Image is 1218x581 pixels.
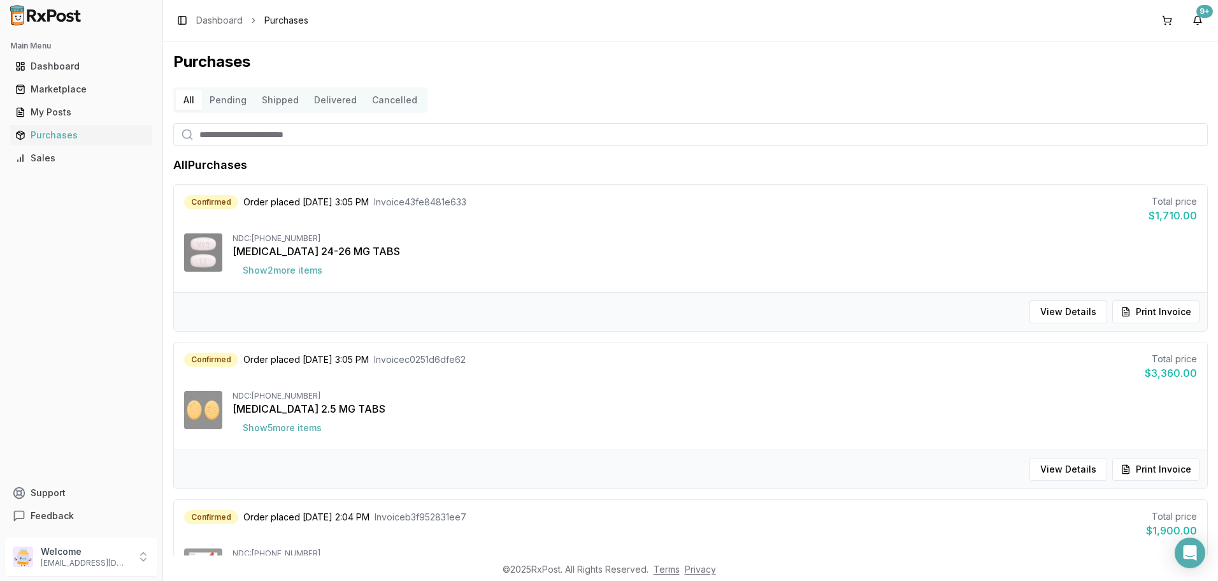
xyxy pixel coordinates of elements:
div: Total price [1145,353,1197,365]
span: Invoice 43fe8481e633 [374,196,466,209]
a: Dashboard [10,55,152,78]
a: Terms [654,564,680,575]
img: Eliquis 2.5 MG TABS [184,391,222,429]
div: Confirmed [184,195,238,209]
p: Welcome [41,545,129,558]
h1: Purchases [173,52,1208,72]
div: $3,360.00 [1145,365,1197,381]
button: Marketplace [5,79,157,99]
a: Sales [10,147,152,170]
img: Entresto 24-26 MG TABS [184,233,222,272]
button: Dashboard [5,56,157,77]
button: View Details [1029,458,1107,481]
div: Confirmed [184,510,238,524]
div: NDC: [PHONE_NUMBER] [233,233,1197,244]
button: My Posts [5,102,157,122]
button: Shipped [254,90,306,110]
p: [EMAIL_ADDRESS][DOMAIN_NAME] [41,558,129,568]
div: $1,900.00 [1146,523,1197,538]
div: My Posts [15,106,147,119]
h2: Main Menu [10,41,152,51]
button: Sales [5,148,157,168]
button: Support [5,482,157,504]
span: Invoice c0251d6dfe62 [374,353,466,366]
div: [MEDICAL_DATA] 2.5 MG TABS [233,401,1197,416]
div: [MEDICAL_DATA] 24-26 MG TABS [233,244,1197,259]
button: Show5more items [233,416,332,439]
div: $1,710.00 [1149,208,1197,223]
img: User avatar [13,547,33,567]
span: Feedback [31,510,74,522]
div: Marketplace [15,83,147,96]
nav: breadcrumb [196,14,308,27]
div: Open Intercom Messenger [1175,538,1205,568]
div: Dashboard [15,60,147,73]
div: NDC: [PHONE_NUMBER] [233,548,1197,559]
button: Print Invoice [1112,300,1200,323]
span: Purchases [264,14,308,27]
button: Cancelled [364,90,425,110]
div: Purchases [15,129,147,142]
span: Invoice b3f952831ee7 [375,511,466,524]
button: Print Invoice [1112,458,1200,481]
span: Order placed [DATE] 3:05 PM [243,196,369,209]
a: Marketplace [10,78,152,101]
button: Delivered [306,90,364,110]
button: Pending [202,90,254,110]
div: Total price [1149,195,1197,208]
a: Dashboard [196,14,243,27]
div: Total price [1146,510,1197,523]
button: Feedback [5,504,157,527]
div: Confirmed [184,353,238,367]
a: Purchases [10,124,152,147]
a: Privacy [685,564,716,575]
button: All [176,90,202,110]
a: My Posts [10,101,152,124]
button: Show2more items [233,259,333,282]
h1: All Purchases [173,156,247,174]
img: RxPost Logo [5,5,87,26]
span: Order placed [DATE] 2:04 PM [243,511,369,524]
div: Sales [15,152,147,165]
div: 9+ [1196,5,1213,18]
button: 9+ [1187,10,1208,31]
button: Purchases [5,125,157,145]
span: Order placed [DATE] 3:05 PM [243,353,369,366]
div: NDC: [PHONE_NUMBER] [233,391,1197,401]
button: View Details [1029,300,1107,323]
